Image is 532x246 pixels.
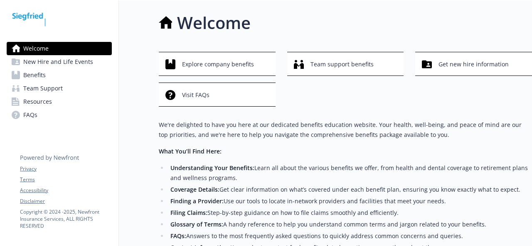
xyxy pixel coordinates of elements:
[20,208,111,229] p: Copyright © 2024 - 2025 , Newfront Insurance Services, ALL RIGHTS RESERVED
[170,164,254,172] strong: Understanding Your Benefits:
[182,87,209,103] span: Visit FAQs
[177,10,251,35] h1: Welcome
[23,82,63,95] span: Team Support
[287,52,404,76] button: Team support benefits
[23,55,93,68] span: New Hire and Life Events
[23,42,49,55] span: Welcome
[20,176,111,183] a: Terms
[415,52,532,76] button: Get new hire information
[182,56,254,72] span: Explore company benefits
[20,187,111,194] a: Accessibility
[170,197,224,205] strong: Finding a Provider:
[438,56,509,72] span: Get new hire information
[159,83,276,107] button: Visit FAQs
[168,163,532,183] li: Learn all about the various benefits we offer, from health and dental coverage to retirement plan...
[7,55,112,68] a: New Hire and Life Events
[168,208,532,218] li: Step-by-step guidance on how to file claims smoothly and efficiently.
[168,196,532,206] li: Use our tools to locate in-network providers and facilities that meet your needs.
[170,232,186,240] strong: FAQs:
[7,82,112,95] a: Team Support
[170,185,219,193] strong: Coverage Details:
[23,108,37,122] span: FAQs
[168,185,532,195] li: Get clear information on what’s covered under each benefit plan, ensuring you know exactly what t...
[159,120,532,140] p: We're delighted to have you here at our dedicated benefits education website. Your health, well-b...
[7,95,112,108] a: Resources
[159,52,276,76] button: Explore company benefits
[20,197,111,205] a: Disclaimer
[23,68,46,82] span: Benefits
[310,56,374,72] span: Team support benefits
[7,108,112,122] a: FAQs
[170,220,223,228] strong: Glossary of Terms:
[23,95,52,108] span: Resources
[168,219,532,229] li: A handy reference to help you understand common terms and jargon related to your benefits.
[7,42,112,55] a: Welcome
[7,68,112,82] a: Benefits
[159,147,222,155] strong: What You’ll Find Here:
[20,165,111,173] a: Privacy
[168,231,532,241] li: Answers to the most frequently asked questions to quickly address common concerns and queries.
[170,209,207,217] strong: Filing Claims:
